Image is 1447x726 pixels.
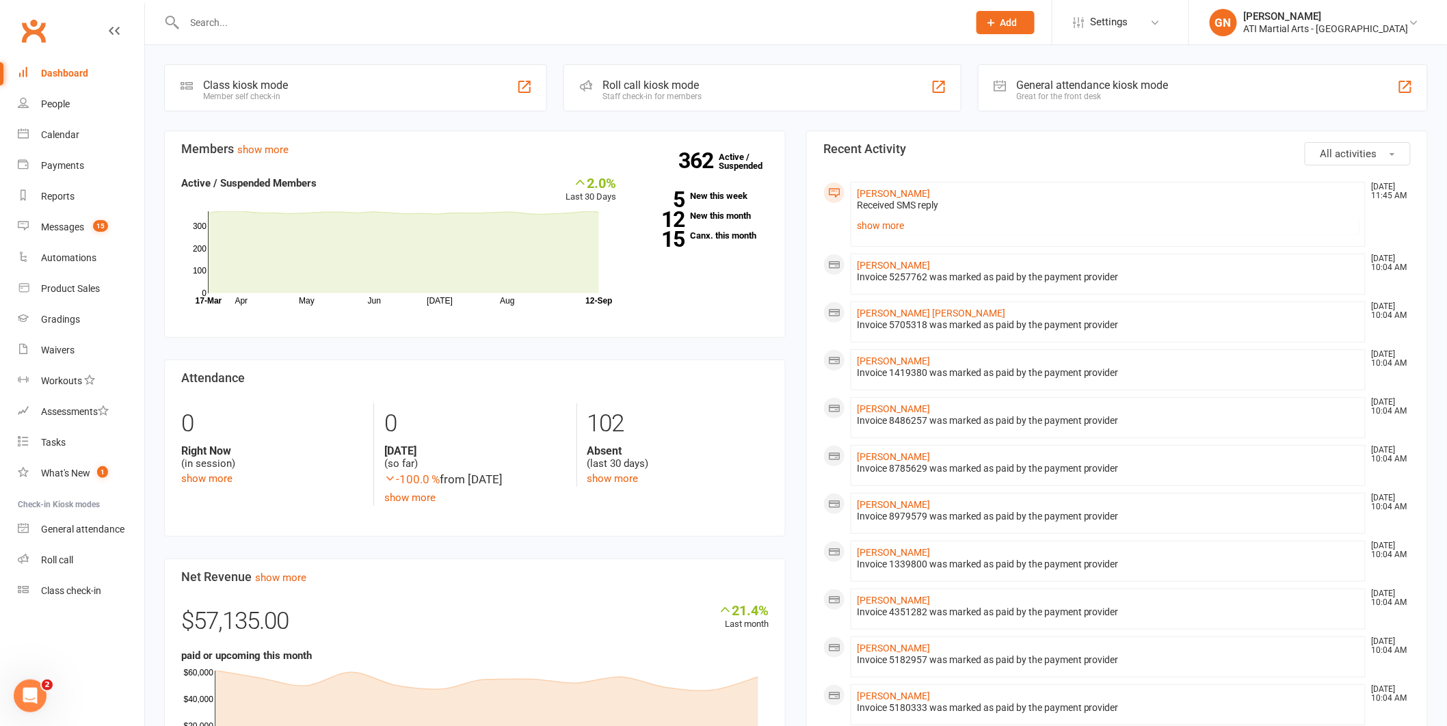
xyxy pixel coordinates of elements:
[857,606,1359,618] div: Invoice 4351282 was marked as paid by the payment provider
[718,602,769,632] div: Last month
[637,211,769,220] a: 12New this month
[719,142,779,180] a: 362Active / Suspended
[181,472,233,485] a: show more
[18,427,144,458] a: Tasks
[857,271,1359,283] div: Invoice 5257762 was marked as paid by the payment provider
[637,229,685,250] strong: 15
[14,680,47,712] iframe: Intercom live chat
[1365,446,1410,463] time: [DATE] 10:04 AM
[18,150,144,181] a: Payments
[41,129,79,140] div: Calendar
[587,403,769,444] div: 102
[203,79,288,92] div: Class kiosk mode
[857,308,1005,319] a: [PERSON_NAME] [PERSON_NAME]
[637,189,685,210] strong: 5
[637,209,685,230] strong: 12
[384,403,566,444] div: 0
[18,366,144,396] a: Workouts
[678,150,719,171] strong: 362
[1017,79,1169,92] div: General attendance kiosk mode
[18,458,144,489] a: What's New1
[181,649,312,662] strong: paid or upcoming this month
[181,403,363,444] div: 0
[857,319,1359,331] div: Invoice 5705318 was marked as paid by the payment provider
[18,212,144,243] a: Messages 15
[41,191,75,202] div: Reports
[1365,254,1410,272] time: [DATE] 10:04 AM
[857,188,930,199] a: [PERSON_NAME]
[41,160,84,171] div: Payments
[181,570,769,584] h3: Net Revenue
[1365,637,1410,655] time: [DATE] 10:04 AM
[857,200,1359,211] div: Received SMS reply
[857,415,1359,427] div: Invoice 8486257 was marked as paid by the payment provider
[857,367,1359,379] div: Invoice 1419380 was marked as paid by the payment provider
[1365,494,1410,511] time: [DATE] 10:04 AM
[93,220,108,232] span: 15
[41,468,90,479] div: What's New
[384,470,566,489] div: from [DATE]
[1244,10,1409,23] div: [PERSON_NAME]
[18,120,144,150] a: Calendar
[41,375,82,386] div: Workouts
[384,472,440,486] span: -100.0 %
[181,177,317,189] strong: Active / Suspended Members
[1365,350,1410,368] time: [DATE] 10:04 AM
[41,68,88,79] div: Dashboard
[1365,398,1410,416] time: [DATE] 10:04 AM
[1244,23,1409,35] div: ATI Martial Arts - [GEOGRAPHIC_DATA]
[1017,92,1169,101] div: Great for the front desk
[857,595,930,606] a: [PERSON_NAME]
[181,444,363,457] strong: Right Now
[41,283,100,294] div: Product Sales
[18,273,144,304] a: Product Sales
[587,444,769,457] strong: Absent
[857,511,1359,522] div: Invoice 8979579 was marked as paid by the payment provider
[181,444,363,470] div: (in session)
[602,92,702,101] div: Staff check-in for members
[857,702,1359,714] div: Invoice 5180333 was marked as paid by the payment provider
[18,514,144,545] a: General attendance kiosk mode
[384,444,566,457] strong: [DATE]
[18,58,144,89] a: Dashboard
[857,690,930,701] a: [PERSON_NAME]
[977,11,1035,34] button: Add
[181,13,959,32] input: Search...
[41,221,84,232] div: Messages
[1365,541,1410,559] time: [DATE] 10:04 AM
[823,142,1411,156] h3: Recent Activity
[97,466,108,478] span: 1
[718,602,769,617] div: 21.4%
[203,92,288,101] div: Member self check-in
[857,403,930,414] a: [PERSON_NAME]
[255,572,306,584] a: show more
[587,472,639,485] a: show more
[41,585,101,596] div: Class check-in
[1000,17,1018,28] span: Add
[1210,9,1237,36] div: GN
[857,559,1359,570] div: Invoice 1339800 was marked as paid by the payment provider
[857,216,1359,235] a: show more
[857,499,930,510] a: [PERSON_NAME]
[587,444,769,470] div: (last 30 days)
[16,14,51,48] a: Clubworx
[18,181,144,212] a: Reports
[181,602,769,647] div: $57,135.00
[41,252,96,263] div: Automations
[384,492,436,504] a: show more
[18,243,144,273] a: Automations
[566,175,617,204] div: Last 30 Days
[41,554,73,565] div: Roll call
[18,396,144,427] a: Assessments
[1091,7,1128,38] span: Settings
[637,191,769,200] a: 5New this week
[857,260,930,271] a: [PERSON_NAME]
[1365,589,1410,607] time: [DATE] 10:04 AM
[857,547,930,558] a: [PERSON_NAME]
[1365,685,1410,703] time: [DATE] 10:04 AM
[857,654,1359,666] div: Invoice 5182957 was marked as paid by the payment provider
[41,345,75,355] div: Waivers
[41,314,80,325] div: Gradings
[237,144,289,156] a: show more
[857,451,930,462] a: [PERSON_NAME]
